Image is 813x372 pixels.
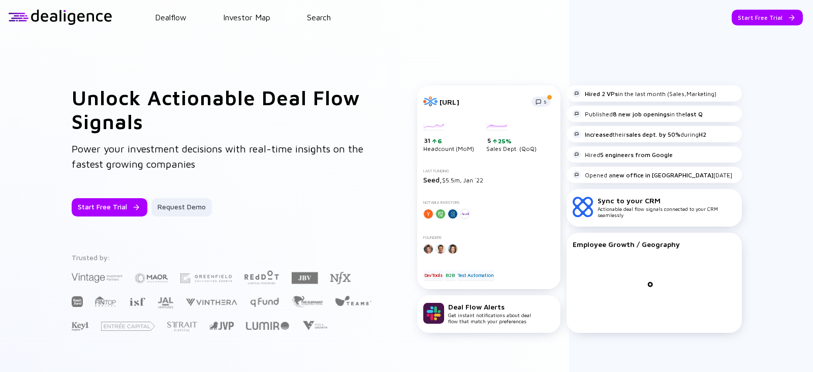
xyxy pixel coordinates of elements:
div: Published in the [573,110,703,118]
img: The Elephant [292,296,323,307]
img: Key1 Capital [72,322,89,331]
div: Test Automation [457,270,494,281]
strong: new office in [GEOGRAPHIC_DATA] [612,171,713,179]
button: Start Free Trial [72,198,147,216]
img: Israel Secondary Fund [129,297,145,306]
div: Sales Dept. (QoQ) [486,123,537,152]
span: Seed, [423,175,442,184]
strong: 8 new job openings [613,110,670,118]
div: Get instant notifications about deal flow that match your preferences [448,302,531,324]
strong: Hired 2 VPs [585,90,618,98]
a: Search [307,13,331,22]
div: Opened a [DATE] [573,171,732,179]
img: Lumir Ventures [246,322,289,330]
img: JBV Capital [292,271,318,285]
div: Founders [423,235,554,240]
span: Power your investment decisions with real-time insights on the fastest growing companies [72,143,363,170]
div: Headcount (MoM) [423,123,474,152]
div: Last Funding [423,169,554,173]
img: Viola Growth [301,321,328,330]
div: Employee Growth / Geography [573,240,736,249]
img: FINTOP Capital [95,296,116,307]
div: DevTools [423,270,444,281]
div: B2B [445,270,455,281]
div: in the last month (Sales,Marketing) [573,89,716,98]
div: Trusted by: [72,253,373,262]
div: 5 [487,137,537,145]
div: 6 [436,137,442,145]
div: Deal Flow Alerts [448,302,531,311]
img: JAL Ventures [158,297,173,308]
img: NFX [330,272,351,284]
div: Sync to your CRM [598,196,736,205]
div: Notable Investors [423,200,554,205]
div: $5.5m, Jan `22 [423,175,554,184]
img: Jerusalem Venture Partners [209,322,234,330]
div: 31 [424,137,474,145]
img: Vintage Investment Partners [72,272,122,284]
img: Q Fund [249,296,279,308]
strong: H2 [699,131,706,138]
button: Request Demo [151,198,212,216]
img: Maor Investments [135,270,168,287]
div: Actionable deal flow signals connected to your CRM seamlessly [598,196,736,218]
div: their during [573,130,706,138]
img: Entrée Capital [101,322,155,331]
div: Hired [573,150,673,159]
img: Red Dot Capital Partners [244,268,279,285]
strong: sales dept. by 50% [626,131,680,138]
div: 25% [497,137,512,145]
img: Strait Capital [167,322,197,331]
strong: Increased [585,131,613,138]
a: Dealflow [155,13,186,22]
strong: last Q [685,110,703,118]
div: [URL] [440,98,525,106]
img: Greenfield Partners [180,273,232,283]
img: Team8 [335,295,371,306]
a: Investor Map [223,13,270,22]
strong: 5 engineers from Google [600,151,673,159]
button: Start Free Trial [732,10,803,25]
img: Vinthera [185,297,237,307]
h1: Unlock Actionable Deal Flow Signals [72,85,377,133]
